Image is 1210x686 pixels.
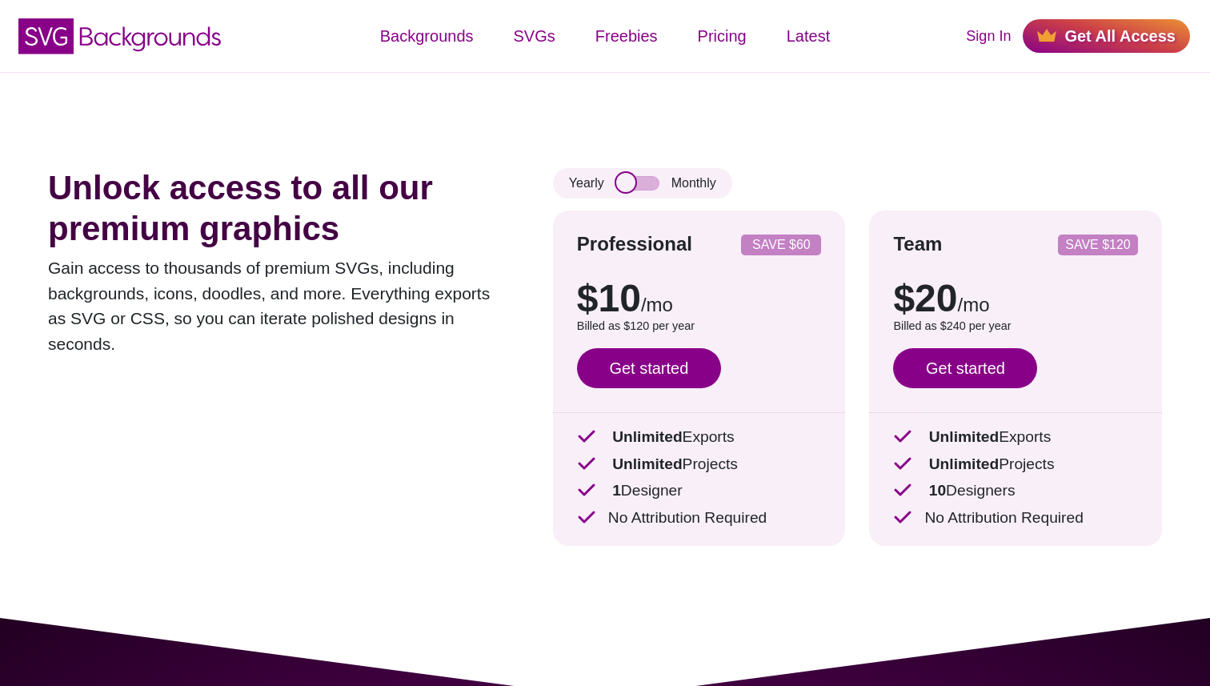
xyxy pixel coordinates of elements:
[893,279,1138,318] p: $20
[767,12,850,60] a: Latest
[1064,239,1132,251] p: SAVE $120
[929,455,999,472] strong: Unlimited
[747,239,815,251] p: SAVE $60
[612,455,682,472] strong: Unlimited
[577,479,822,503] p: Designer
[494,12,575,60] a: SVGs
[1023,19,1190,53] a: Get All Access
[577,318,822,335] p: Billed as $120 per year
[893,233,942,255] strong: Team
[929,482,946,499] strong: 10
[577,348,721,388] a: Get started
[893,426,1138,449] p: Exports
[929,428,999,445] strong: Unlimited
[48,255,505,356] p: Gain access to thousands of premium SVGs, including backgrounds, icons, doodles, and more. Everyt...
[893,318,1138,335] p: Billed as $240 per year
[577,233,692,255] strong: Professional
[612,428,682,445] strong: Unlimited
[966,26,1011,47] a: Sign In
[575,12,678,60] a: Freebies
[577,507,822,530] p: No Attribution Required
[48,168,505,249] h1: Unlock access to all our premium graphics
[893,507,1138,530] p: No Attribution Required
[577,279,822,318] p: $10
[893,479,1138,503] p: Designers
[360,12,494,60] a: Backgrounds
[958,294,990,315] span: /mo
[577,453,822,476] p: Projects
[893,348,1037,388] a: Get started
[893,453,1138,476] p: Projects
[641,294,673,315] span: /mo
[577,426,822,449] p: Exports
[612,482,621,499] strong: 1
[678,12,767,60] a: Pricing
[553,168,732,199] div: Yearly Monthly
